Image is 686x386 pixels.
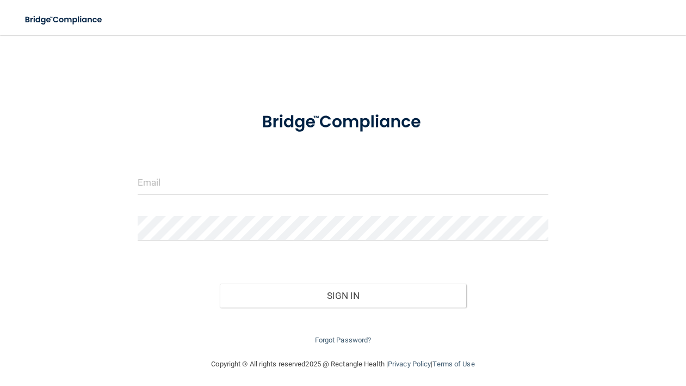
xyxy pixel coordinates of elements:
[16,9,112,31] img: bridge_compliance_login_screen.278c3ca4.svg
[244,100,442,144] img: bridge_compliance_login_screen.278c3ca4.svg
[315,336,372,344] a: Forgot Password?
[145,347,542,382] div: Copyright © All rights reserved 2025 @ Rectangle Health | |
[138,170,549,195] input: Email
[432,360,474,368] a: Terms of Use
[388,360,431,368] a: Privacy Policy
[220,284,467,308] button: Sign In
